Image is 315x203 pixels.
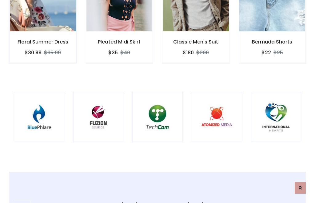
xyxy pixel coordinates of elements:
[183,50,194,56] h6: $180
[86,39,153,45] h6: Pleated Midi Skirt
[261,50,271,56] h6: $22
[120,49,130,56] del: $40
[162,39,229,45] h6: Classic Men's Suit
[108,50,118,56] h6: $35
[25,50,42,56] h6: $30.99
[44,49,61,56] del: $35.99
[196,49,209,56] del: $200
[10,39,76,45] h6: Floral Summer Dress
[239,39,306,45] h6: Bermuda Shorts
[273,49,283,56] del: $25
